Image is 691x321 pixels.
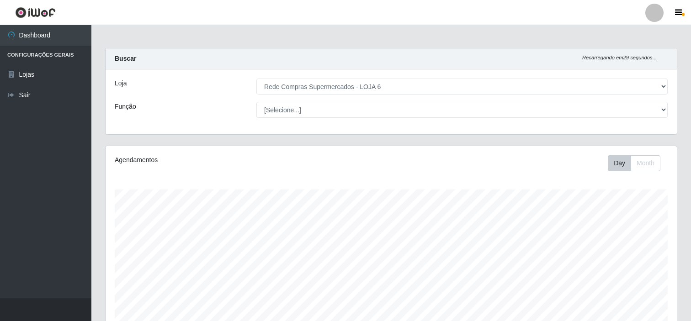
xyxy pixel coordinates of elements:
div: Agendamentos [115,155,337,165]
button: Month [631,155,660,171]
button: Day [608,155,631,171]
label: Loja [115,79,127,88]
label: Função [115,102,136,111]
i: Recarregando em 29 segundos... [582,55,657,60]
div: Toolbar with button groups [608,155,668,171]
img: CoreUI Logo [15,7,56,18]
div: First group [608,155,660,171]
strong: Buscar [115,55,136,62]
